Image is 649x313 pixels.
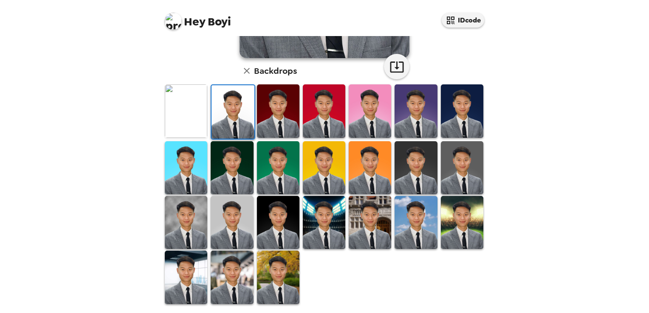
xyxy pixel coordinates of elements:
span: Hey [184,14,205,29]
button: IDcode [442,13,484,28]
h6: Backdrops [254,64,297,78]
img: Original [165,84,207,137]
span: Boyi [165,8,231,28]
img: profile pic [165,13,182,30]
